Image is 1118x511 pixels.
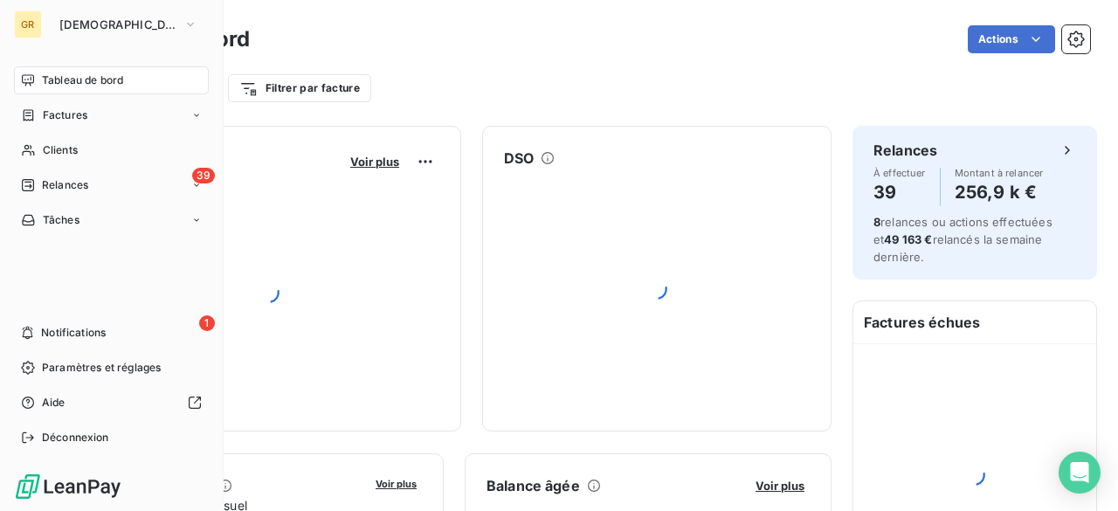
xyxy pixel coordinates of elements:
[873,215,1052,264] span: relances ou actions effectuées et relancés la semaine dernière.
[14,389,209,417] a: Aide
[873,178,926,206] h4: 39
[873,168,926,178] span: À effectuer
[42,395,66,411] span: Aide
[42,177,88,193] span: Relances
[14,10,42,38] div: GR
[873,140,937,161] h6: Relances
[504,148,534,169] h6: DSO
[370,475,422,491] button: Voir plus
[59,17,176,31] span: [DEMOGRAPHIC_DATA]
[853,301,1096,343] h6: Factures échues
[42,430,109,445] span: Déconnexion
[487,475,580,496] h6: Balance âgée
[41,325,106,341] span: Notifications
[192,168,215,183] span: 39
[873,215,880,229] span: 8
[955,168,1044,178] span: Montant à relancer
[14,473,122,501] img: Logo LeanPay
[43,107,87,123] span: Factures
[42,360,161,376] span: Paramètres et réglages
[42,73,123,88] span: Tableau de bord
[376,478,417,490] span: Voir plus
[1059,452,1101,494] div: Open Intercom Messenger
[968,25,1055,53] button: Actions
[43,142,78,158] span: Clients
[756,479,804,493] span: Voir plus
[228,74,371,102] button: Filtrer par facture
[350,155,399,169] span: Voir plus
[750,478,810,494] button: Voir plus
[43,212,79,228] span: Tâches
[955,178,1044,206] h4: 256,9 k €
[345,154,404,169] button: Voir plus
[199,315,215,331] span: 1
[884,232,932,246] span: 49 163 €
